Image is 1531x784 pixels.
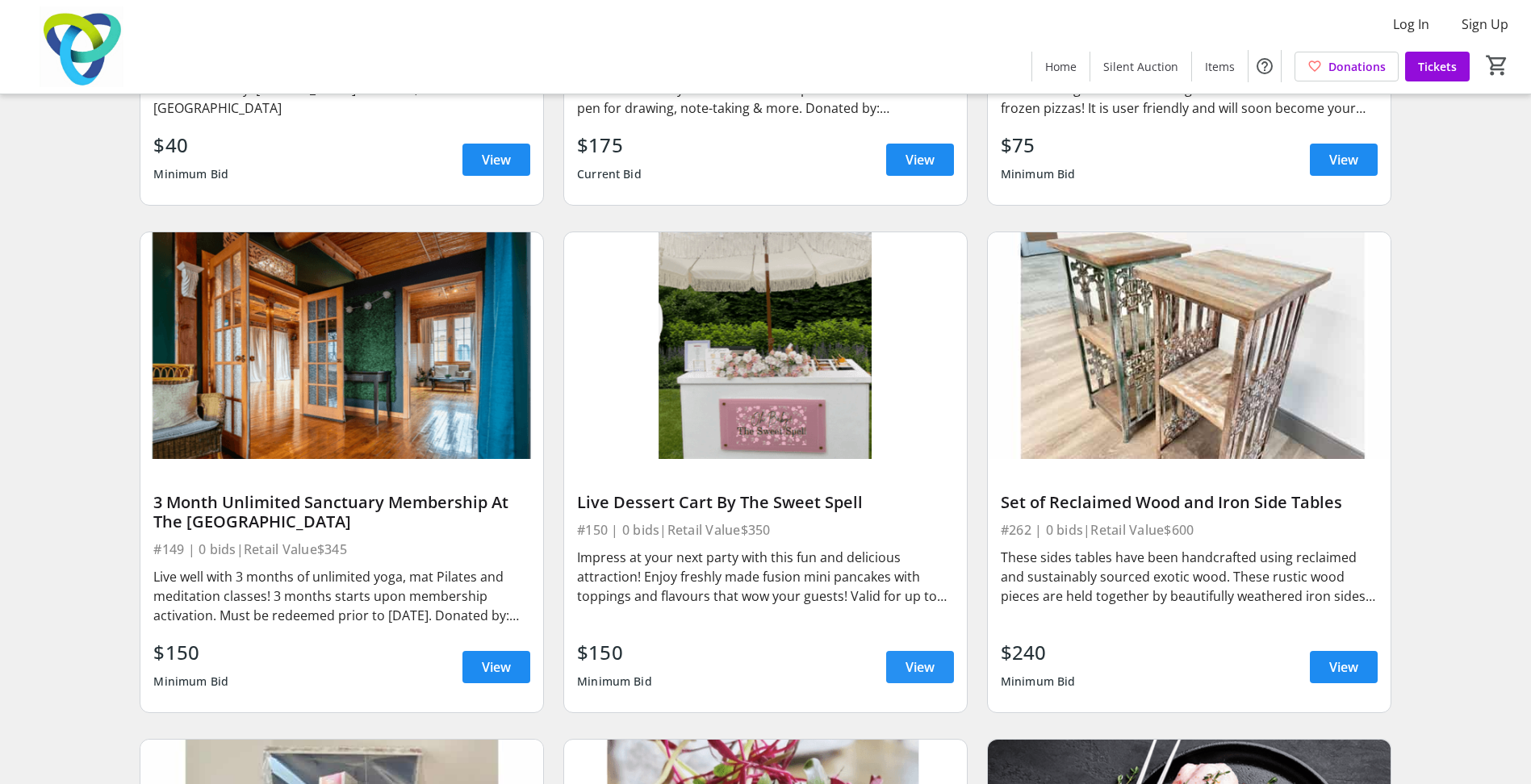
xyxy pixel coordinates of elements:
[577,548,954,606] div: Impress at your next party with this fun and delicious attraction! Enjoy freshly made fusion mini...
[482,150,511,169] span: View
[577,493,954,512] div: Live Dessert Cart By The Sweet Spell
[1295,52,1399,81] a: Donations
[462,651,530,683] a: View
[1192,52,1248,81] a: Items
[988,232,1391,459] img: Set of Reclaimed Wood and Iron Side Tables
[1001,667,1076,696] div: Minimum Bid
[1310,651,1378,683] a: View
[577,638,652,667] div: $150
[153,131,228,160] div: $40
[577,667,652,696] div: Minimum Bid
[1310,144,1378,176] a: View
[1045,58,1077,75] span: Home
[1329,657,1358,677] span: View
[1001,131,1076,160] div: $75
[1329,150,1358,169] span: View
[577,519,954,541] div: #150 | 0 bids | Retail Value $350
[1405,52,1470,81] a: Tickets
[1462,15,1508,34] span: Sign Up
[577,160,642,189] div: Current Bid
[1449,11,1521,37] button: Sign Up
[1001,160,1076,189] div: Minimum Bid
[153,667,228,696] div: Minimum Bid
[1090,52,1191,81] a: Silent Auction
[564,232,967,459] img: Live Dessert Cart By The Sweet Spell
[1032,52,1090,81] a: Home
[153,538,530,561] div: #149 | 0 bids | Retail Value $345
[153,638,228,667] div: $150
[1001,548,1378,606] div: These sides tables have been handcrafted using reclaimed and sustainably sourced exotic wood. The...
[140,232,543,459] img: 3 Month Unlimited Sanctuary Membership At The Aura House
[1001,493,1378,512] div: Set of Reclaimed Wood and Iron Side Tables
[1249,50,1281,82] button: Help
[906,657,935,677] span: View
[577,131,642,160] div: $175
[906,150,935,169] span: View
[886,651,954,683] a: View
[1418,58,1457,75] span: Tickets
[1205,58,1235,75] span: Items
[10,6,153,87] img: Trillium Health Partners Foundation's Logo
[1001,519,1378,541] div: #262 | 0 bids | Retail Value $600
[886,144,954,176] a: View
[1103,58,1178,75] span: Silent Auction
[1393,15,1429,34] span: Log In
[1380,11,1442,37] button: Log In
[462,144,530,176] a: View
[1001,638,1076,667] div: $240
[153,567,530,625] div: Live well with 3 months of unlimited yoga, mat Pilates and meditation classes! 3 months starts up...
[1483,51,1512,80] button: Cart
[482,657,511,677] span: View
[153,160,228,189] div: Minimum Bid
[1328,58,1386,75] span: Donations
[153,493,530,532] div: 3 Month Unlimited Sanctuary Membership At The [GEOGRAPHIC_DATA]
